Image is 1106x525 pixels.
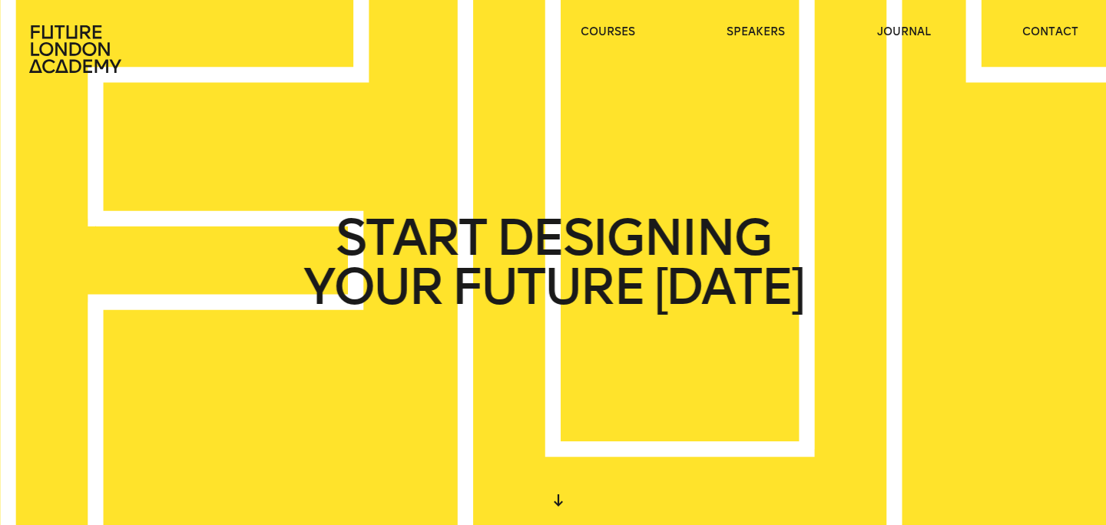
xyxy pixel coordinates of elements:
[877,25,931,40] a: journal
[452,262,644,312] span: FUTURE
[727,25,785,40] a: speakers
[654,262,803,312] span: [DATE]
[581,25,635,40] a: courses
[336,213,486,262] span: START
[496,213,770,262] span: DESIGNING
[303,262,442,312] span: YOUR
[1022,25,1078,40] a: contact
